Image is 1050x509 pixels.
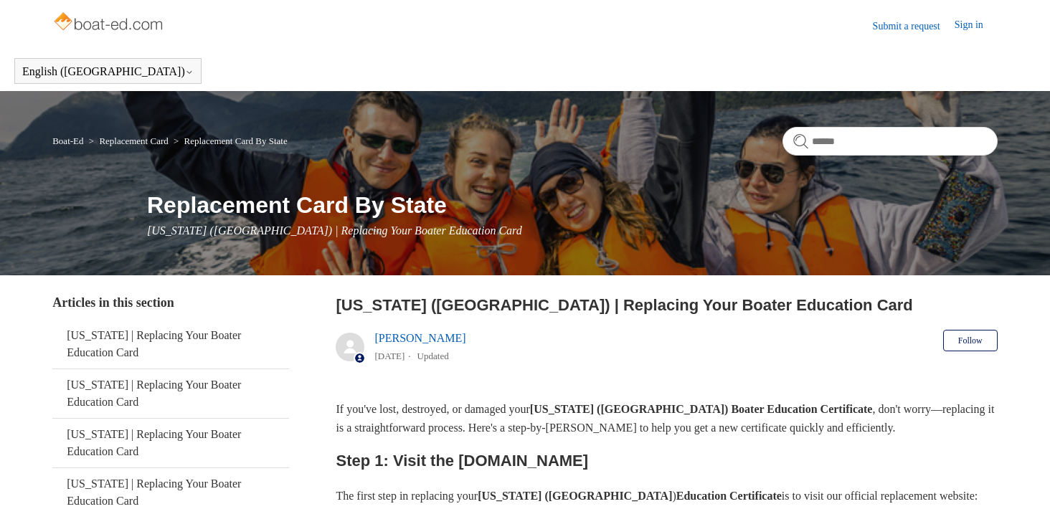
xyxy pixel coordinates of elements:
[52,9,166,37] img: Boat-Ed Help Center home page
[336,293,997,317] h2: District of Columbia (DC) | Replacing Your Boater Education Card
[86,135,171,146] li: Replacement Card
[782,127,998,156] input: Search
[530,403,873,415] strong: [US_STATE] ([GEOGRAPHIC_DATA]) Boater Education Certificate
[676,490,782,502] strong: Education Certificate
[478,490,672,502] strong: [US_STATE] ([GEOGRAPHIC_DATA]
[52,135,83,146] a: Boat-Ed
[52,419,288,467] a: [US_STATE] | Replacing Your Boater Education Card
[52,135,86,146] li: Boat-Ed
[336,400,997,437] p: If you've lost, destroyed, or damaged your , don't worry—replacing it is a straightforward proces...
[184,135,288,146] a: Replacement Card By State
[52,320,288,368] a: [US_STATE] | Replacing Your Boater Education Card
[147,188,998,222] h1: Replacement Card By State
[52,295,174,310] span: Articles in this section
[374,332,465,344] a: [PERSON_NAME]
[171,135,288,146] li: Replacement Card By State
[943,330,998,351] button: Follow Article
[336,448,997,473] h2: Step 1: Visit the [DOMAIN_NAME]
[417,351,449,361] li: Updated
[955,17,998,34] a: Sign in
[52,369,288,418] a: [US_STATE] | Replacing Your Boater Education Card
[873,19,955,34] a: Submit a request
[374,351,405,361] time: 05/22/2024, 07:39
[99,135,168,146] a: Replacement Card
[22,65,194,78] button: English ([GEOGRAPHIC_DATA])
[147,224,522,237] span: [US_STATE] ([GEOGRAPHIC_DATA]) | Replacing Your Boater Education Card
